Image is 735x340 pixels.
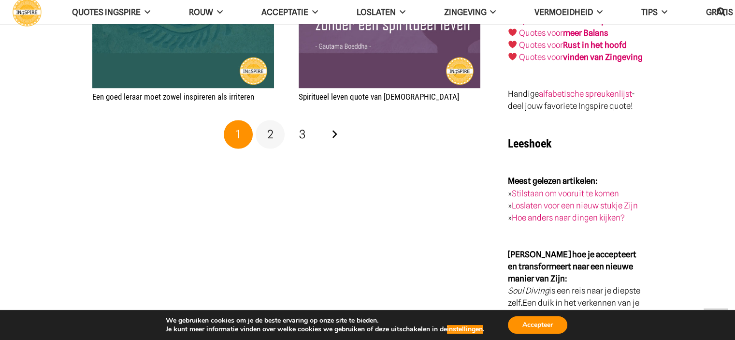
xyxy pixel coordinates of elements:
a: Spiritueel leven quote van [DEMOGRAPHIC_DATA] [299,92,459,102]
strong: vinden van Zingeving [563,52,643,62]
p: Je kunt meer informatie vinden over welke cookies we gebruiken of deze uitschakelen in de . [166,325,484,334]
img: ❤ [508,52,517,60]
a: Quotes voorvinden van Zingeving [519,52,643,62]
button: Accepteer [508,316,567,334]
img: ❤ [508,28,517,36]
span: TIPS [641,7,658,17]
strong: Meest gelezen artikelen: [508,176,598,186]
strong: [PERSON_NAME] hoe je accepteert en transformeert naar een nieuwe manier van Zijn: [508,249,636,283]
p: We gebruiken cookies om je de beste ervaring op onze site te bieden. [166,316,484,325]
button: instellingen [447,325,483,334]
a: Quotes voormeer Balans [519,28,608,38]
span: Loslaten [357,7,396,17]
span: 1 [236,127,240,141]
span: Acceptatie [261,7,308,17]
span: Zingeving [444,7,486,17]
strong: . [521,297,522,307]
span: GRATIS [706,7,733,17]
strong: meer Balans [563,28,608,38]
strong: Rust in het hoofd [563,40,627,50]
a: alfabetische spreukenlijst [539,89,632,99]
a: Pagina 2 [256,120,285,149]
p: Handige - deel jouw favoriete Ingspire quote! [508,88,643,112]
a: Quotes voorRust in het hoofd [519,40,627,50]
span: 2 [267,127,274,141]
span: ROUW [189,7,213,17]
p: » » » [508,175,643,223]
a: Hoe anders naar dingen kijken? [512,212,625,222]
a: Een goed leraar moet zowel inspireren als irriteren [92,92,254,102]
a: Stilstaan om vooruit te komen [512,188,619,198]
span: Pagina 1 [224,120,253,149]
a: Terug naar top [704,309,728,333]
span: QUOTES INGSPIRE [72,7,141,17]
a: Pagina 3 [288,120,317,149]
strong: Leeshoek [508,137,551,150]
em: Soul Diving [508,285,549,295]
span: 3 [299,127,305,141]
a: Zoeken [711,0,731,24]
a: Loslaten voor een nieuw stukje Zijn [512,200,638,210]
span: VERMOEIDHEID [534,7,593,17]
img: ❤ [508,40,517,48]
